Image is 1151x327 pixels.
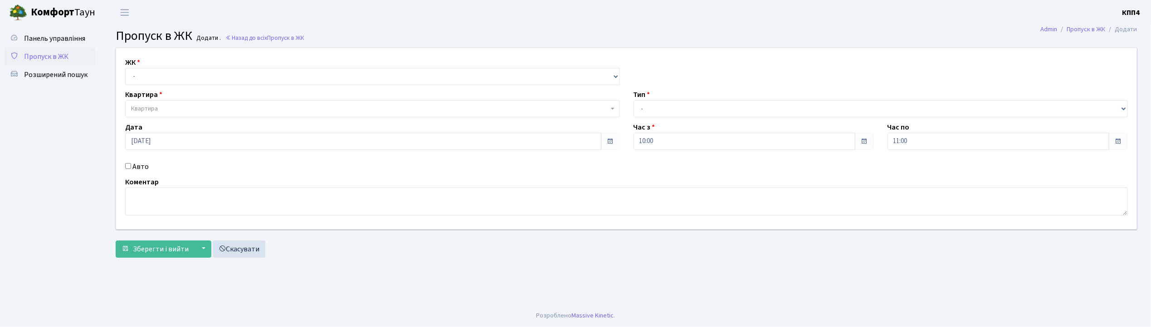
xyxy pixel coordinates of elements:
div: Розроблено . [536,311,615,321]
a: Admin [1041,24,1058,34]
span: Пропуск в ЖК [267,34,304,42]
nav: breadcrumb [1027,20,1151,39]
label: Дата [125,122,142,133]
b: КПП4 [1122,8,1140,18]
a: Панель управління [5,29,95,48]
a: Massive Kinetic [571,311,614,320]
span: Розширений пошук [24,70,88,80]
span: Таун [31,5,95,20]
li: Додати [1106,24,1137,34]
img: logo.png [9,4,27,22]
a: Пропуск в ЖК [1067,24,1106,34]
span: Пропуск в ЖК [24,52,68,62]
span: Панель управління [24,34,85,43]
span: Квартира [131,104,158,113]
label: Тип [634,89,650,100]
span: Пропуск в ЖК [116,27,192,45]
a: Скасувати [213,240,265,258]
a: Назад до всіхПропуск в ЖК [225,34,304,42]
label: Час по [888,122,910,133]
button: Переключити навігацію [113,5,136,20]
b: Комфорт [31,5,74,19]
a: Розширений пошук [5,66,95,84]
label: Квартира [125,89,162,100]
a: Пропуск в ЖК [5,48,95,66]
label: ЖК [125,57,140,68]
small: Додати . [195,34,221,42]
label: Коментар [125,177,159,188]
label: Авто [132,161,149,172]
button: Зберегти і вийти [116,240,195,258]
a: КПП4 [1122,7,1140,18]
span: Зберегти і вийти [133,244,189,254]
label: Час з [634,122,655,133]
